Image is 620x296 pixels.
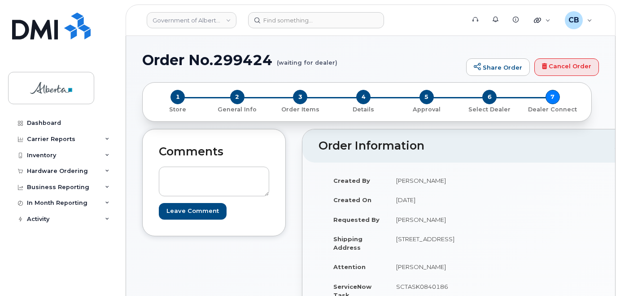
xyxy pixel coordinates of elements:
[356,90,371,104] span: 4
[269,104,332,114] a: 3 Order Items
[482,90,497,104] span: 6
[398,106,454,114] p: Approval
[395,104,458,114] a: 5 Approval
[333,263,366,270] strong: Attention
[419,90,434,104] span: 5
[534,58,599,76] a: Cancel Order
[462,106,518,114] p: Select Dealer
[333,177,370,184] strong: Created By
[333,235,362,251] strong: Shipping Address
[210,106,266,114] p: General Info
[293,90,307,104] span: 3
[230,90,245,104] span: 2
[466,58,530,76] a: Share Order
[159,146,269,158] h2: Comments
[388,229,483,257] td: [STREET_ADDRESS]
[170,90,185,104] span: 1
[458,104,521,114] a: 6 Select Dealer
[206,104,269,114] a: 2 General Info
[332,104,395,114] a: 4 Details
[333,196,371,203] strong: Created On
[277,52,337,66] small: (waiting for dealer)
[150,104,206,114] a: 1 Store
[388,257,483,277] td: [PERSON_NAME]
[142,52,462,68] h1: Order No.299424
[319,140,615,152] h2: Order Information
[388,210,483,230] td: [PERSON_NAME]
[159,203,227,220] input: Leave Comment
[336,106,392,114] p: Details
[388,171,483,190] td: [PERSON_NAME]
[153,106,202,114] p: Store
[333,216,380,223] strong: Requested By
[272,106,328,114] p: Order Items
[388,190,483,210] td: [DATE]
